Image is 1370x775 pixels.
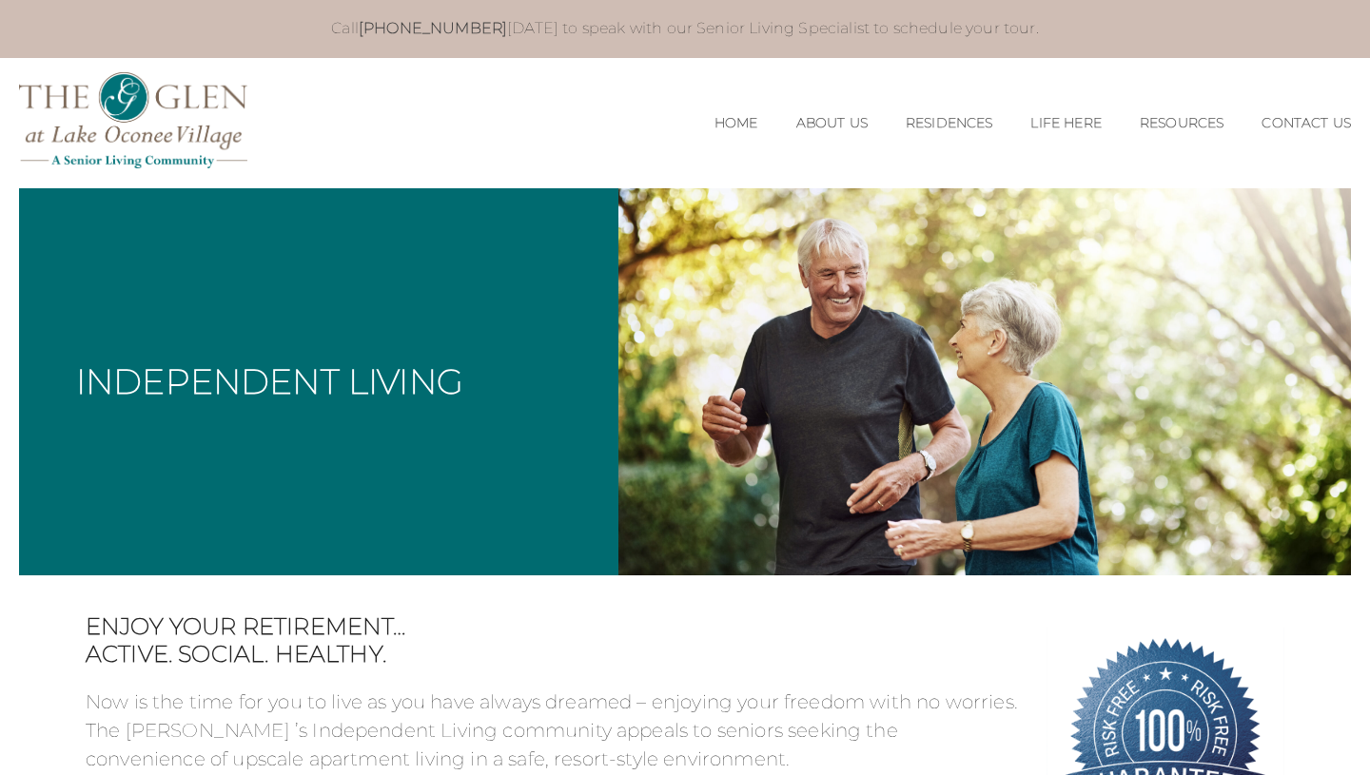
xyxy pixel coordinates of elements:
a: Home [714,115,758,131]
a: Life Here [1030,115,1101,131]
a: About Us [796,115,868,131]
a: Residences [906,115,993,131]
a: Contact Us [1262,115,1351,131]
a: Resources [1140,115,1223,131]
img: The Glen Lake Oconee Home [19,72,247,168]
span: Enjoy your retirement… [86,613,1018,641]
p: Now is the time for you to live as you have always dreamed – enjoying your freedom with no worrie... [86,688,1018,773]
h1: Independent Living [76,364,463,398]
a: [PHONE_NUMBER] [359,19,507,37]
p: Call [DATE] to speak with our Senior Living Specialist to schedule your tour. [88,19,1282,39]
span: Active. Social. Healthy. [86,641,1018,668]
